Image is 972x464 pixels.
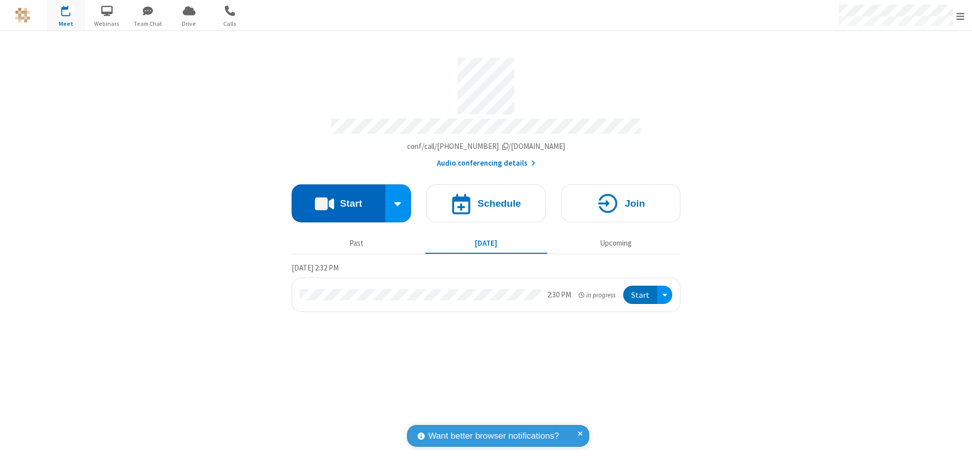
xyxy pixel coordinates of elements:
[47,19,85,28] span: Meet
[407,141,565,152] button: Copy my meeting room linkCopy my meeting room link
[15,8,30,23] img: QA Selenium DO NOT DELETE OR CHANGE
[170,19,208,28] span: Drive
[425,234,547,253] button: [DATE]
[947,438,964,457] iframe: Chat
[340,199,362,208] h4: Start
[292,50,680,169] section: Account details
[625,199,645,208] h4: Join
[428,430,559,443] span: Want better browser notifications?
[426,184,546,222] button: Schedule
[385,184,412,222] div: Start conference options
[211,19,249,28] span: Calls
[296,234,418,253] button: Past
[88,19,126,28] span: Webinars
[68,6,75,13] div: 1
[437,158,536,169] button: Audio conferencing details
[129,19,167,28] span: Team Chat
[657,286,672,304] div: Open menu
[561,184,680,222] button: Join
[292,262,680,313] section: Today's Meetings
[579,290,616,300] em: in progress
[477,199,521,208] h4: Schedule
[547,289,571,301] div: 2:30 PM
[292,184,385,222] button: Start
[623,286,657,304] button: Start
[407,141,565,151] span: Copy my meeting room link
[555,234,677,253] button: Upcoming
[292,263,339,273] span: [DATE] 2:32 PM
